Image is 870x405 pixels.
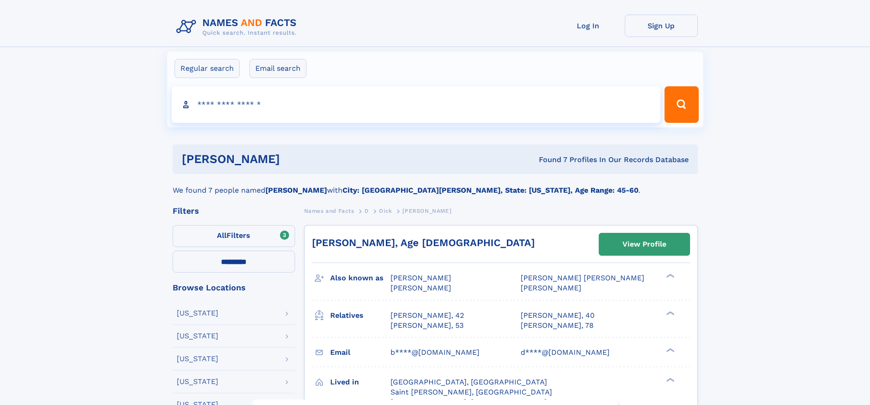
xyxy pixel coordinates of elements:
[552,15,625,37] a: Log In
[664,310,675,316] div: ❯
[622,234,666,255] div: View Profile
[521,321,594,331] a: [PERSON_NAME], 78
[390,274,451,282] span: [PERSON_NAME]
[173,284,295,292] div: Browse Locations
[330,308,390,323] h3: Relatives
[402,208,451,214] span: [PERSON_NAME]
[390,388,552,396] span: Saint [PERSON_NAME], [GEOGRAPHIC_DATA]
[177,355,218,363] div: [US_STATE]
[173,207,295,215] div: Filters
[599,233,690,255] a: View Profile
[364,205,369,216] a: D
[343,186,638,195] b: City: [GEOGRAPHIC_DATA][PERSON_NAME], State: [US_STATE], Age Range: 45-60
[330,270,390,286] h3: Also known as
[173,15,304,39] img: Logo Names and Facts
[390,310,464,321] a: [PERSON_NAME], 42
[304,205,354,216] a: Names and Facts
[664,273,675,279] div: ❯
[177,378,218,385] div: [US_STATE]
[664,377,675,383] div: ❯
[379,208,392,214] span: Dick
[390,378,547,386] span: [GEOGRAPHIC_DATA], [GEOGRAPHIC_DATA]
[379,205,392,216] a: Dick
[265,186,327,195] b: [PERSON_NAME]
[172,86,661,123] input: search input
[330,374,390,390] h3: Lived in
[182,153,410,165] h1: [PERSON_NAME]
[664,86,698,123] button: Search Button
[521,310,595,321] a: [PERSON_NAME], 40
[174,59,240,78] label: Regular search
[330,345,390,360] h3: Email
[390,321,464,331] a: [PERSON_NAME], 53
[664,347,675,353] div: ❯
[177,332,218,340] div: [US_STATE]
[217,231,227,240] span: All
[312,237,535,248] a: [PERSON_NAME], Age [DEMOGRAPHIC_DATA]
[177,310,218,317] div: [US_STATE]
[625,15,698,37] a: Sign Up
[521,274,644,282] span: [PERSON_NAME] [PERSON_NAME]
[249,59,306,78] label: Email search
[390,284,451,292] span: [PERSON_NAME]
[409,155,689,165] div: Found 7 Profiles In Our Records Database
[173,174,698,196] div: We found 7 people named with .
[173,225,295,247] label: Filters
[364,208,369,214] span: D
[521,284,581,292] span: [PERSON_NAME]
